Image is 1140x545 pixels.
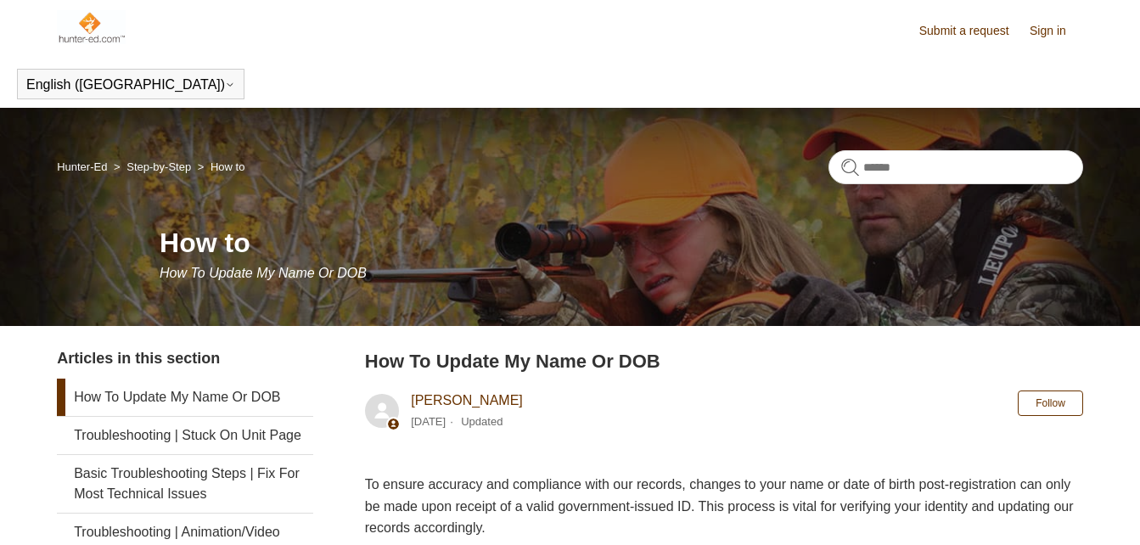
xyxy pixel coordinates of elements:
[57,350,220,367] span: Articles in this section
[160,266,367,280] span: How To Update My Name Or DOB
[461,415,503,428] li: Updated
[26,77,235,93] button: English ([GEOGRAPHIC_DATA])
[828,150,1083,184] input: Search
[1018,390,1083,416] button: Follow Article
[57,379,313,416] a: How To Update My Name Or DOB
[211,160,244,173] a: How to
[57,417,313,454] a: Troubleshooting | Stuck On Unit Page
[57,455,313,513] a: Basic Troubleshooting Steps | Fix For Most Technical Issues
[411,415,446,428] time: 04/08/2025, 13:08
[1030,22,1083,40] a: Sign in
[160,222,1083,263] h1: How to
[57,10,126,44] img: Hunter-Ed Help Center home page
[365,347,1083,375] h2: How To Update My Name Or DOB
[110,160,194,173] li: Step-by-Step
[194,160,245,173] li: How to
[411,393,523,407] a: [PERSON_NAME]
[919,22,1026,40] a: Submit a request
[126,160,191,173] a: Step-by-Step
[57,160,110,173] li: Hunter-Ed
[57,160,107,173] a: Hunter-Ed
[365,474,1083,539] p: To ensure accuracy and compliance with our records, changes to your name or date of birth post-re...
